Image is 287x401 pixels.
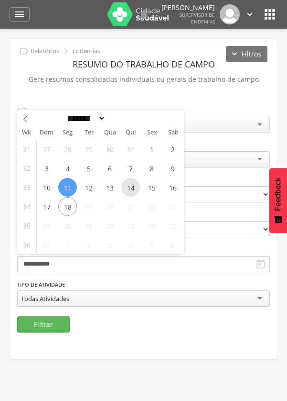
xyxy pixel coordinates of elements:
[58,235,77,254] span: Setembro 1, 2025
[17,126,36,139] span: Wk
[121,197,140,216] span: Agosto 21, 2025
[23,235,31,254] span: 36
[19,46,29,56] i: 
[262,7,277,22] i: 
[138,9,149,20] i: 
[79,216,98,235] span: Agosto 26, 2025
[106,113,137,123] input: Year
[274,178,282,211] span: Feedback
[79,159,98,178] span: Agosto 5, 2025
[57,130,78,136] span: Seg
[37,178,56,197] span: Agosto 10, 2025
[21,294,69,303] div: Todas Atividades
[142,159,161,178] span: Agosto 8, 2025
[163,140,182,158] span: Agosto 2, 2025
[100,216,119,235] span: Agosto 27, 2025
[17,316,70,333] button: Filtrar
[100,235,119,254] span: Setembro 3, 2025
[17,56,270,73] header: Resumo do Trabalho de Campo
[100,178,119,197] span: Agosto 13, 2025
[121,140,140,158] span: Julho 31, 2025
[163,197,182,216] span: Agosto 23, 2025
[79,235,98,254] span: Setembro 2, 2025
[142,140,161,158] span: Agosto 1, 2025
[14,9,25,20] i: 
[142,197,161,216] span: Agosto 22, 2025
[161,4,215,11] p: [PERSON_NAME]
[142,216,161,235] span: Agosto 29, 2025
[121,216,140,235] span: Agosto 28, 2025
[37,159,56,178] span: Agosto 3, 2025
[244,9,255,20] i: 
[79,197,98,216] span: Agosto 19, 2025
[37,235,56,254] span: Agosto 31, 2025
[138,4,149,24] a: 
[58,178,77,197] span: Agosto 11, 2025
[23,216,31,235] span: 35
[163,235,182,254] span: Setembro 6, 2025
[37,197,56,216] span: Agosto 17, 2025
[58,197,77,216] span: Agosto 18, 2025
[23,197,31,216] span: 34
[120,130,141,136] span: Qui
[23,159,31,178] span: 32
[269,168,287,233] button: Feedback - Mostrar pesquisa
[163,178,182,197] span: Agosto 16, 2025
[226,46,267,62] button: Filtros
[61,46,71,56] i: 
[58,159,77,178] span: Agosto 4, 2025
[163,159,182,178] span: Agosto 9, 2025
[79,140,98,158] span: Julho 29, 2025
[58,216,77,235] span: Agosto 25, 2025
[17,73,270,86] p: Gere resumos consolidados individuais ou gerais de trabalho de campo
[78,130,99,136] span: Ter
[10,7,30,22] a: 
[31,47,59,55] p: Relatórios
[73,47,100,55] p: Endemias
[141,130,162,136] span: Sex
[100,140,119,158] span: Julho 30, 2025
[180,11,215,25] span: Supervisor de Endemias
[23,140,31,158] span: 31
[142,178,161,197] span: Agosto 15, 2025
[37,140,56,158] span: Julho 27, 2025
[163,216,182,235] span: Agosto 30, 2025
[23,178,31,197] span: 33
[244,4,255,24] a: 
[100,159,119,178] span: Agosto 6, 2025
[121,235,140,254] span: Setembro 4, 2025
[79,178,98,197] span: Agosto 12, 2025
[121,178,140,197] span: Agosto 14, 2025
[142,235,161,254] span: Setembro 5, 2025
[58,140,77,158] span: Julho 28, 2025
[163,130,184,136] span: Sáb
[121,159,140,178] span: Agosto 7, 2025
[100,197,119,216] span: Agosto 20, 2025
[255,258,266,270] i: 
[17,107,27,114] label: ACE
[17,281,65,289] label: Tipo de Atividade
[64,113,106,123] select: Month
[37,216,56,235] span: Agosto 24, 2025
[99,130,120,136] span: Qua
[36,130,57,136] span: Dom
